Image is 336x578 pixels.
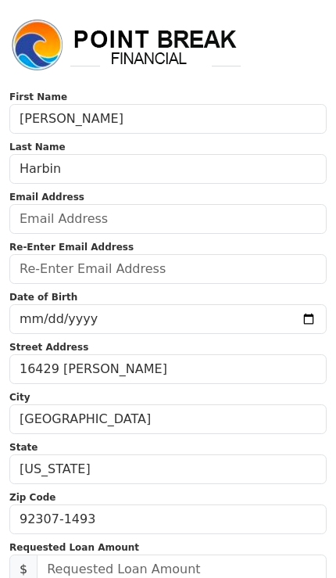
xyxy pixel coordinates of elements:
[9,17,244,74] img: logo.png
[9,104,327,134] input: First Name
[9,442,38,453] strong: State
[9,292,77,303] strong: Date of Birth
[9,354,327,384] input: Street Address
[9,492,55,503] strong: Zip Code
[9,142,66,153] strong: Last Name
[9,92,67,102] strong: First Name
[9,154,327,184] input: Last Name
[9,192,84,203] strong: Email Address
[9,392,30,403] strong: City
[9,542,139,553] strong: Requested Loan Amount
[9,254,327,284] input: Re-Enter Email Address
[9,504,327,534] input: Zip Code
[9,404,327,434] input: City
[9,204,327,234] input: Email Address
[9,242,134,253] strong: Re-Enter Email Address
[9,342,88,353] strong: Street Address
